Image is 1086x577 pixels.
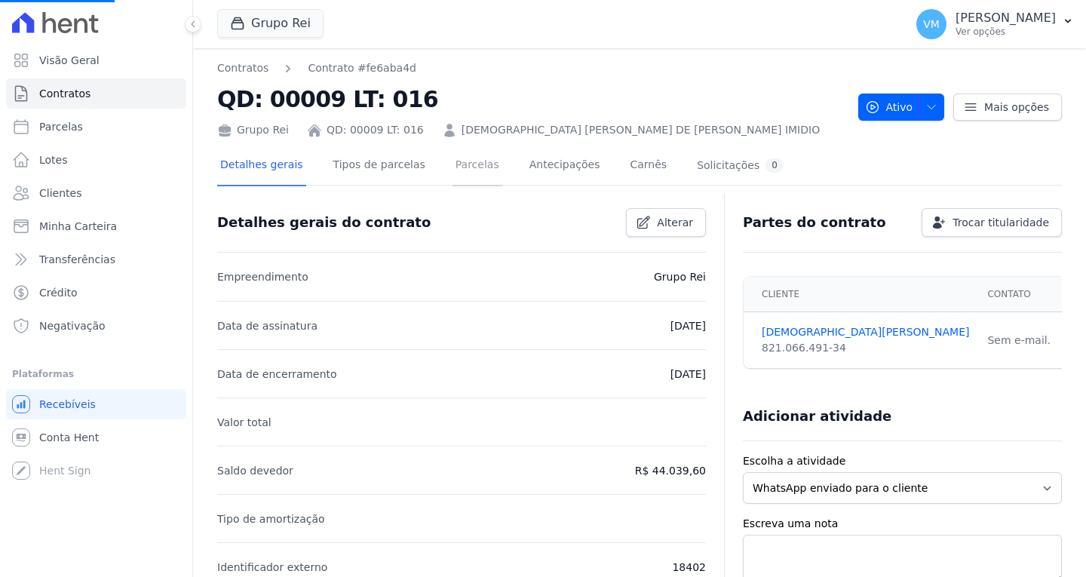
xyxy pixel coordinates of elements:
button: Grupo Rei [217,9,324,38]
a: Contratos [6,78,186,109]
th: Cliente [744,277,978,312]
a: Parcelas [6,112,186,142]
span: Mais opções [984,100,1049,115]
span: Ativo [865,94,913,121]
span: Alterar [657,215,693,230]
p: Valor total [217,413,271,431]
td: Sem e-mail. [978,312,1060,369]
span: Negativação [39,318,106,333]
a: Alterar [626,208,706,237]
span: Visão Geral [39,53,100,68]
a: Carnês [627,146,670,186]
p: R$ 44.039,60 [635,462,706,480]
h3: Detalhes gerais do contrato [217,213,431,232]
a: Visão Geral [6,45,186,75]
a: [DEMOGRAPHIC_DATA] [PERSON_NAME] DE [PERSON_NAME] IMIDIO [462,122,820,138]
p: Grupo Rei [654,268,706,286]
p: [DATE] [670,365,706,383]
span: Recebíveis [39,397,96,412]
button: VM [PERSON_NAME] Ver opções [904,3,1086,45]
span: Transferências [39,252,115,267]
a: [DEMOGRAPHIC_DATA][PERSON_NAME] [762,324,969,340]
span: Lotes [39,152,68,167]
a: Lotes [6,145,186,175]
a: Antecipações [526,146,603,186]
p: Ver opções [956,26,1056,38]
a: Trocar titularidade [922,208,1062,237]
h3: Partes do contrato [743,213,886,232]
p: Empreendimento [217,268,308,286]
div: 0 [765,158,784,173]
a: Contrato #fe6aba4d [308,60,416,76]
p: Tipo de amortização [217,510,325,528]
a: Detalhes gerais [217,146,306,186]
label: Escolha a atividade [743,453,1062,469]
a: QD: 00009 LT: 016 [327,122,424,138]
a: Parcelas [452,146,502,186]
button: Ativo [858,94,945,121]
a: Clientes [6,178,186,208]
a: Tipos de parcelas [330,146,428,186]
div: Grupo Rei [217,122,289,138]
a: Recebíveis [6,389,186,419]
div: 821.066.491-34 [762,340,969,356]
span: Contratos [39,86,90,101]
th: Contato [978,277,1060,312]
h2: QD: 00009 LT: 016 [217,82,846,116]
p: 18402 [672,558,706,576]
span: Minha Carteira [39,219,117,234]
span: Crédito [39,285,78,300]
div: Solicitações [697,158,784,173]
a: Transferências [6,244,186,275]
a: Mais opções [953,94,1062,121]
div: Plataformas [12,365,180,383]
a: Crédito [6,278,186,308]
span: Trocar titularidade [953,215,1049,230]
a: Conta Hent [6,422,186,453]
h3: Adicionar atividade [743,407,891,425]
nav: Breadcrumb [217,60,846,76]
p: Data de assinatura [217,317,318,335]
a: Solicitações0 [694,146,787,186]
p: [PERSON_NAME] [956,11,1056,26]
span: Conta Hent [39,430,99,445]
a: Contratos [217,60,268,76]
p: Saldo devedor [217,462,293,480]
p: Identificador externo [217,558,327,576]
p: Data de encerramento [217,365,337,383]
a: Minha Carteira [6,211,186,241]
span: Parcelas [39,119,83,134]
p: [DATE] [670,317,706,335]
span: Clientes [39,186,81,201]
a: Negativação [6,311,186,341]
label: Escreva uma nota [743,516,1062,532]
nav: Breadcrumb [217,60,416,76]
span: VM [923,19,940,29]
